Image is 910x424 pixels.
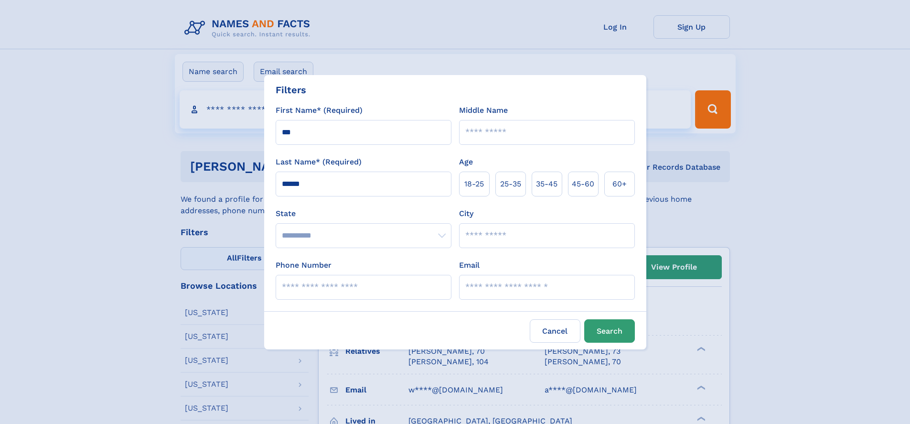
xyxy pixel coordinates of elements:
label: Cancel [530,319,580,343]
label: Phone Number [276,260,332,271]
span: 18‑25 [464,178,484,190]
label: First Name* (Required) [276,105,363,116]
label: Email [459,260,480,271]
span: 45‑60 [572,178,594,190]
label: State [276,208,451,219]
span: 25‑35 [500,178,521,190]
span: 35‑45 [536,178,557,190]
span: 60+ [612,178,627,190]
div: Filters [276,83,306,97]
button: Search [584,319,635,343]
label: Middle Name [459,105,508,116]
label: Age [459,156,473,168]
label: Last Name* (Required) [276,156,362,168]
label: City [459,208,473,219]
